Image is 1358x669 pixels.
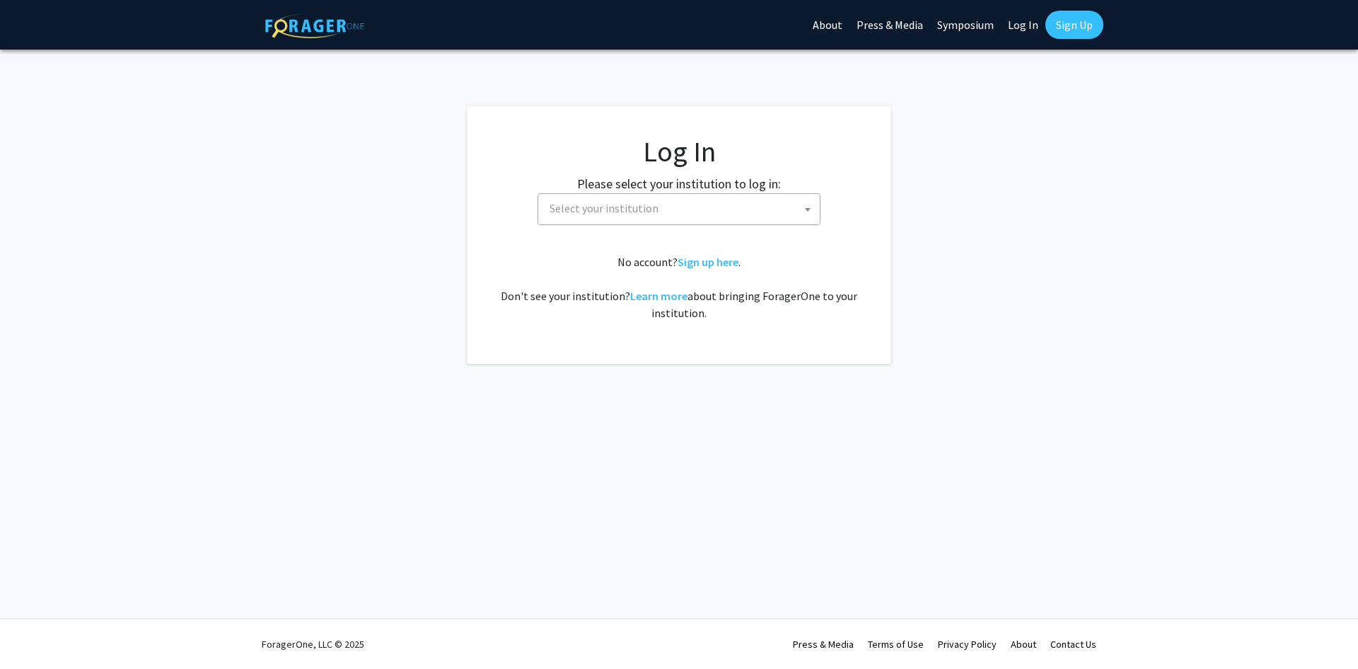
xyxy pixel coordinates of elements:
[495,135,863,168] h1: Log In
[577,174,781,193] label: Please select your institution to log in:
[265,13,364,38] img: ForagerOne Logo
[1045,11,1103,39] a: Sign Up
[630,289,687,303] a: Learn more about bringing ForagerOne to your institution
[1050,638,1096,651] a: Contact Us
[544,194,820,223] span: Select your institution
[938,638,997,651] a: Privacy Policy
[550,201,658,215] span: Select your institution
[262,619,364,669] div: ForagerOne, LLC © 2025
[495,253,863,321] div: No account? . Don't see your institution? about bringing ForagerOne to your institution.
[538,193,820,225] span: Select your institution
[1011,638,1036,651] a: About
[868,638,924,651] a: Terms of Use
[678,255,738,269] a: Sign up here
[793,638,854,651] a: Press & Media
